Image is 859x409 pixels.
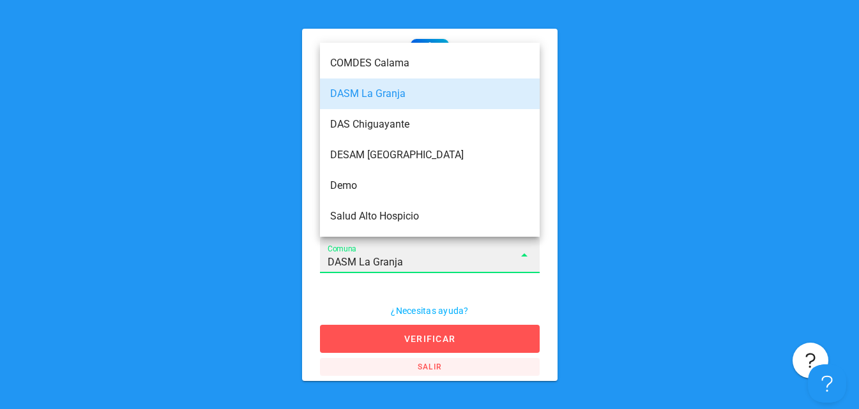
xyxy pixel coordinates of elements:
button: verificar [320,325,540,353]
span: verificar [332,334,527,344]
div: DASM La Granja [330,87,529,100]
label: Comuna [328,244,356,254]
iframe: Help Scout Beacon - Open [808,364,846,403]
div: DAS Chiguayante [330,118,529,130]
div: Salud Alto Hospicio [330,210,529,222]
button: ¿Necesitas ayuda? [320,302,540,320]
span: salir [328,362,531,371]
div: Demo [330,179,529,191]
div: COMDES Calama [330,57,529,69]
div: DESAM [GEOGRAPHIC_DATA] [330,149,529,161]
span: ¿Necesitas ayuda? [328,306,531,316]
a: salir [320,358,540,376]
